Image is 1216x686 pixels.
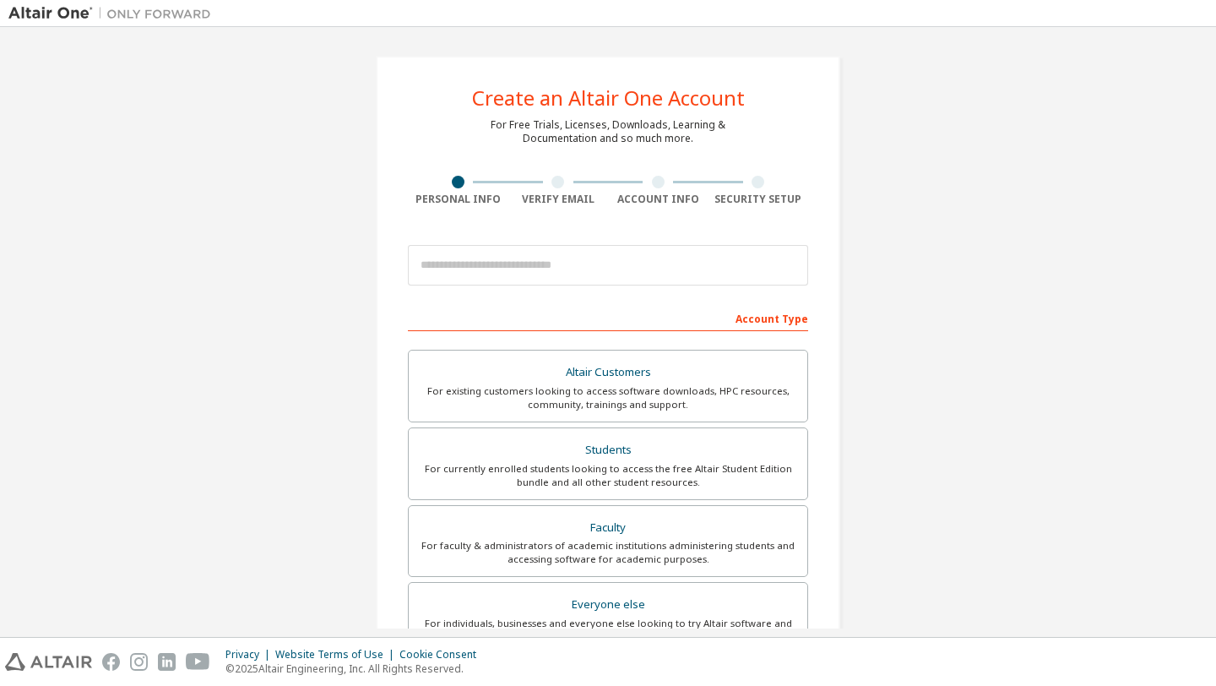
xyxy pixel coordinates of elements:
[472,88,745,108] div: Create an Altair One Account
[8,5,220,22] img: Altair One
[419,384,797,411] div: For existing customers looking to access software downloads, HPC resources, community, trainings ...
[419,462,797,489] div: For currently enrolled students looking to access the free Altair Student Edition bundle and all ...
[419,438,797,462] div: Students
[419,516,797,540] div: Faculty
[225,648,275,661] div: Privacy
[399,648,486,661] div: Cookie Consent
[491,118,725,145] div: For Free Trials, Licenses, Downloads, Learning & Documentation and so much more.
[225,661,486,676] p: © 2025 Altair Engineering, Inc. All Rights Reserved.
[275,648,399,661] div: Website Terms of Use
[419,539,797,566] div: For faculty & administrators of academic institutions administering students and accessing softwa...
[102,653,120,671] img: facebook.svg
[419,361,797,384] div: Altair Customers
[130,653,148,671] img: instagram.svg
[158,653,176,671] img: linkedin.svg
[608,193,708,206] div: Account Info
[5,653,92,671] img: altair_logo.svg
[508,193,609,206] div: Verify Email
[186,653,210,671] img: youtube.svg
[419,617,797,644] div: For individuals, businesses and everyone else looking to try Altair software and explore our prod...
[408,193,508,206] div: Personal Info
[708,193,809,206] div: Security Setup
[408,304,808,331] div: Account Type
[419,593,797,617] div: Everyone else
